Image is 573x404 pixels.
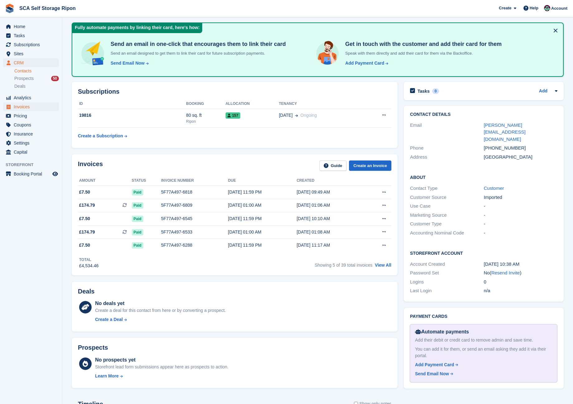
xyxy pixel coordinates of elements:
[3,130,59,138] a: menu
[418,88,430,94] h2: Tasks
[319,160,347,171] a: Guide
[111,60,145,67] div: Send Email Now
[161,189,228,195] div: 5F77A497-6818
[79,215,90,222] span: £7.50
[410,278,484,286] div: Logins
[14,58,51,67] span: CRM
[132,229,143,235] span: Paid
[484,229,557,237] div: -
[95,300,226,307] div: No deals yet
[79,202,95,209] span: £174.79
[78,88,391,95] h2: Subscriptions
[186,112,225,119] div: 80 sq. ft
[415,337,552,343] div: Add their debit or credit card to remove admin and save time.
[95,316,123,323] div: Create a Deal
[410,185,484,192] div: Contact Type
[539,88,547,95] a: Add
[484,220,557,228] div: -
[228,215,297,222] div: [DATE] 11:59 PM
[72,23,202,33] div: Fully automate payments by linking their card, here's how:
[315,263,372,268] span: Showing 5 of 39 total invoices
[415,328,552,336] div: Automate payments
[530,5,538,11] span: Help
[14,49,51,58] span: Sites
[78,130,127,142] a: Create a Subscription
[410,112,557,117] h2: Contact Details
[78,176,132,186] th: Amount
[432,88,439,94] div: 0
[410,212,484,219] div: Marketing Source
[228,176,297,186] th: Due
[551,5,567,12] span: Account
[410,154,484,161] div: Address
[484,145,557,152] div: [PHONE_NUMBER]
[78,112,186,119] div: 19816
[415,362,454,368] div: Add Payment Card
[3,121,59,129] a: menu
[186,119,225,124] div: Ripon
[161,176,228,186] th: Invoice number
[3,40,59,49] a: menu
[484,203,557,210] div: -
[410,203,484,210] div: Use Case
[132,216,143,222] span: Paid
[14,22,51,31] span: Home
[132,242,143,249] span: Paid
[78,133,123,139] div: Create a Subscription
[484,287,557,294] div: n/a
[3,93,59,102] a: menu
[297,229,365,235] div: [DATE] 01:08 AM
[410,250,557,256] h2: Storefront Account
[14,75,59,82] a: Prospects 50
[410,229,484,237] div: Accounting Nominal Code
[499,5,511,11] span: Create
[484,122,526,142] a: [PERSON_NAME][EMAIL_ADDRESS][DOMAIN_NAME]
[79,257,98,263] div: Total
[410,220,484,228] div: Customer Type
[95,356,228,364] div: No prospects yet
[484,212,557,219] div: -
[51,76,59,81] div: 50
[78,160,103,171] h2: Invoices
[279,99,363,109] th: Tenancy
[410,174,557,180] h2: About
[410,314,557,319] h2: Payment cards
[79,229,95,235] span: £174.79
[484,261,557,268] div: [DATE] 10:38 AM
[78,99,186,109] th: ID
[228,242,297,249] div: [DATE] 11:59 PM
[3,58,59,67] a: menu
[80,41,106,67] img: send-email-b5881ef4c8f827a638e46e229e590028c7e36e3a6c99d2365469aff88783de13.svg
[490,270,522,275] span: ( )
[228,202,297,209] div: [DATE] 01:00 AM
[14,83,26,89] span: Deals
[14,148,51,156] span: Capital
[14,93,51,102] span: Analytics
[300,113,317,118] span: Ongoing
[14,111,51,120] span: Pricing
[3,111,59,120] a: menu
[95,307,226,314] div: Create a deal for this contact from here or by converting a prospect.
[132,176,161,186] th: Status
[345,60,384,67] div: Add Payment Card
[484,278,557,286] div: 0
[297,242,365,249] div: [DATE] 11:17 AM
[343,50,502,57] p: Speak with them directly and add their card for them via the Backoffice.
[161,215,228,222] div: 5F77A497-6545
[78,288,94,295] h2: Deals
[6,162,62,168] span: Storefront
[544,5,550,11] img: Sam Chapman
[3,31,59,40] a: menu
[410,145,484,152] div: Phone
[132,202,143,209] span: Paid
[14,121,51,129] span: Coupons
[108,41,286,48] h4: Send an email in one-click that encourages them to link their card
[484,185,504,191] a: Customer
[410,194,484,201] div: Customer Source
[108,50,286,57] p: Send an email designed to get them to link their card for future subscription payments.
[415,371,449,377] div: Send Email Now
[95,373,228,379] a: Learn More
[14,40,51,49] span: Subscriptions
[226,112,240,119] span: 157
[79,263,98,269] div: £4,534.46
